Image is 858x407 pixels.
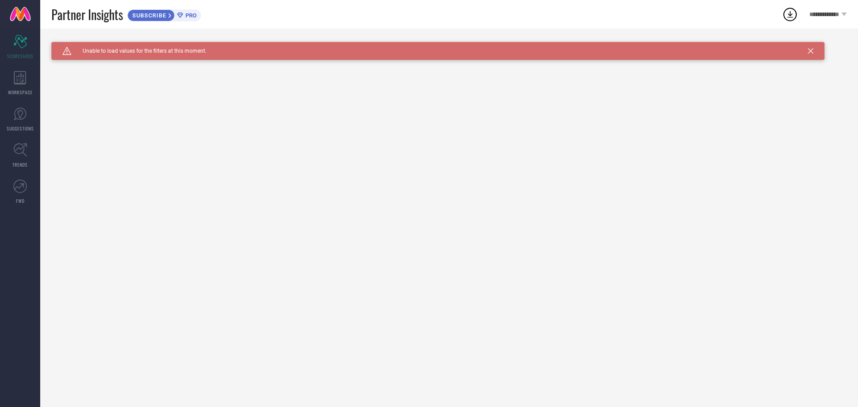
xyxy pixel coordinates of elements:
span: TRENDS [13,161,28,168]
span: SUGGESTIONS [7,125,34,132]
span: FWD [16,197,25,204]
a: SUBSCRIBEPRO [127,7,201,21]
span: Partner Insights [51,5,123,24]
div: Unable to load filters at this moment. Please try later. [51,42,847,49]
span: WORKSPACE [8,89,33,96]
div: Open download list [782,6,798,22]
span: Unable to load values for the filters at this moment. [71,48,206,54]
span: PRO [183,12,197,19]
span: SUBSCRIBE [128,12,168,19]
span: SCORECARDS [7,53,34,59]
